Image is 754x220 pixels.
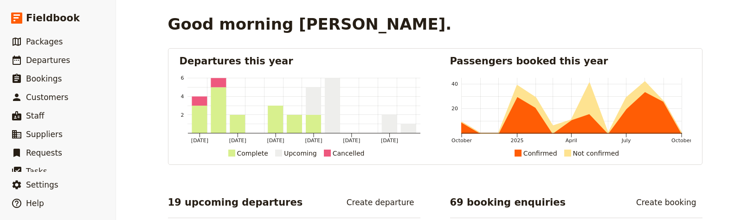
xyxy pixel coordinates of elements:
[26,148,62,157] span: Requests
[26,74,62,83] span: Bookings
[26,93,68,102] span: Customers
[229,138,246,144] tspan: [DATE]
[565,138,577,144] tspan: April
[26,167,47,176] span: Tasks
[450,195,566,209] h2: 69 booking enquiries
[26,111,45,120] span: Staff
[341,195,420,210] a: Create departure
[573,148,619,159] div: Not confirmed
[621,138,631,144] tspan: July
[333,148,365,159] div: Cancelled
[305,138,322,144] tspan: [DATE]
[267,138,284,144] tspan: [DATE]
[26,37,63,46] span: Packages
[180,94,184,100] tspan: 4
[26,130,63,139] span: Suppliers
[510,138,523,144] tspan: 2025
[26,11,80,25] span: Fieldbook
[237,148,268,159] div: Complete
[26,199,44,208] span: Help
[180,112,184,118] tspan: 2
[26,56,70,65] span: Departures
[523,148,557,159] div: Confirmed
[168,195,303,209] h2: 19 upcoming departures
[284,148,317,159] div: Upcoming
[381,138,398,144] tspan: [DATE]
[451,106,458,112] tspan: 20
[671,138,692,144] tspan: October
[343,138,360,144] tspan: [DATE]
[180,75,184,81] tspan: 6
[630,195,702,210] a: Create booking
[26,180,58,189] span: Settings
[180,54,420,68] h2: Departures this year
[168,15,452,33] h1: Good morning [PERSON_NAME].
[451,81,458,87] tspan: 40
[450,54,691,68] h2: Passengers booked this year
[451,138,472,144] tspan: October
[191,138,208,144] tspan: [DATE]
